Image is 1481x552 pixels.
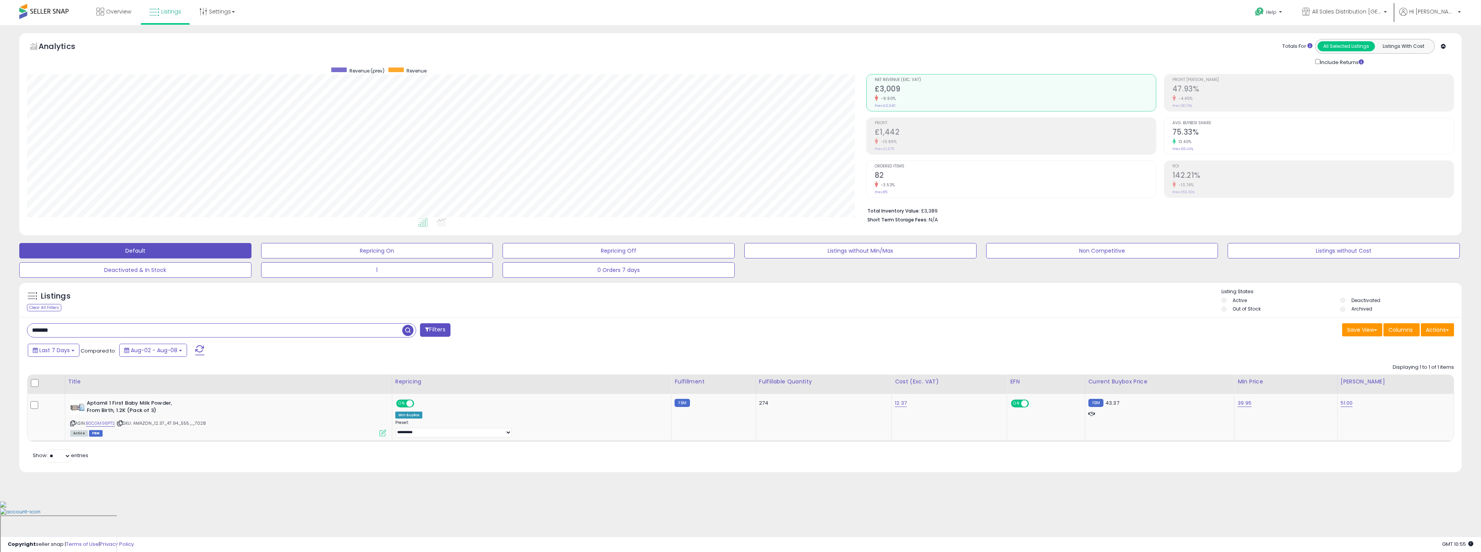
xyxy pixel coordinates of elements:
[1309,57,1373,66] div: Include Returns
[106,8,131,15] span: Overview
[986,243,1218,258] button: Non Competitive
[1342,323,1382,336] button: Save View
[867,206,1448,215] li: £3,389
[875,128,1156,138] h2: £1,442
[1176,96,1193,101] small: -4.45%
[1233,306,1261,312] label: Out of Stock
[87,400,180,416] b: Aptamil 1 First Baby Milk Powder, From Birth, 1.2K (Pack of 3)
[1282,43,1312,50] div: Totals For
[1351,306,1372,312] label: Archived
[875,121,1156,125] span: Profit
[875,147,894,151] small: Prev: £1,675
[1172,121,1454,125] span: Avg. Buybox Share
[261,243,493,258] button: Repricing On
[1255,7,1264,17] i: Get Help
[503,262,735,278] button: 0 Orders 7 days
[1010,378,1081,386] div: EFN
[19,243,251,258] button: Default
[759,400,886,407] div: 274
[1221,288,1461,295] p: Listing States:
[1172,84,1454,95] h2: 47.93%
[878,182,895,188] small: -3.53%
[1172,164,1454,169] span: ROI
[675,378,752,386] div: Fulfillment
[27,304,61,311] div: Clear All Filters
[131,346,177,354] span: Aug-02 - Aug-08
[1421,323,1454,336] button: Actions
[1088,399,1103,407] small: FBM
[116,420,206,426] span: | SKU: AMAZON_12.37_47.94_555__7028
[1383,323,1420,336] button: Columns
[89,430,103,437] span: FBM
[70,400,85,415] img: 4174M3yFVuL._SL40_.jpg
[1172,103,1192,108] small: Prev: 50.16%
[875,171,1156,181] h2: 82
[81,347,116,354] span: Compared to:
[1351,297,1380,304] label: Deactivated
[39,346,70,354] span: Last 7 Days
[119,344,187,357] button: Aug-02 - Aug-08
[1176,139,1192,145] small: 13.40%
[420,323,450,337] button: Filters
[407,68,427,74] span: Revenue
[86,420,115,427] a: B0CGM98PTS
[878,96,896,101] small: -9.90%
[875,84,1156,95] h2: £3,009
[1341,378,1451,386] div: [PERSON_NAME]
[878,139,897,145] small: -13.89%
[1249,1,1290,25] a: Help
[1312,8,1381,15] span: All Sales Distribution [GEOGRAPHIC_DATA]
[1388,326,1413,334] span: Columns
[1028,400,1040,407] span: OFF
[875,103,896,108] small: Prev: £3,340
[1238,378,1334,386] div: Min Price
[28,344,79,357] button: Last 7 Days
[1238,399,1252,407] a: 39.95
[929,216,938,223] span: N/A
[1375,41,1432,51] button: Listings With Cost
[1233,297,1247,304] label: Active
[1105,399,1119,407] span: 43.37
[1172,78,1454,82] span: Profit [PERSON_NAME]
[395,412,423,419] div: Win BuyBox
[1228,243,1460,258] button: Listings without Cost
[1088,378,1231,386] div: Current Buybox Price
[395,378,668,386] div: Repricing
[19,262,251,278] button: Deactivated & In Stock
[1317,41,1375,51] button: All Selected Listings
[1399,8,1461,25] a: Hi [PERSON_NAME]
[349,68,385,74] span: Revenue (prev)
[1172,128,1454,138] h2: 75.33%
[70,400,386,436] div: ASIN:
[1172,190,1194,194] small: Prev: 159.32%
[1266,9,1277,15] span: Help
[33,452,88,459] span: Show: entries
[1012,400,1022,407] span: ON
[867,208,920,214] b: Total Inventory Value:
[875,164,1156,169] span: Ordered Items
[1393,364,1454,371] div: Displaying 1 to 1 of 1 items
[1409,8,1456,15] span: Hi [PERSON_NAME]
[875,190,887,194] small: Prev: 85
[503,243,735,258] button: Repricing Off
[744,243,977,258] button: Listings without Min/Max
[70,430,88,437] span: All listings currently available for purchase on Amazon
[1172,171,1454,181] h2: 142.21%
[675,399,690,407] small: FBM
[261,262,493,278] button: 1
[895,399,907,407] a: 12.37
[161,8,181,15] span: Listings
[395,420,666,437] div: Preset:
[1341,399,1353,407] a: 51.00
[1176,182,1194,188] small: -10.74%
[895,378,1004,386] div: Cost (Exc. VAT)
[397,400,407,407] span: ON
[413,400,425,407] span: OFF
[759,378,888,386] div: Fulfillable Quantity
[41,291,71,302] h5: Listings
[68,378,389,386] div: Title
[39,41,90,54] h5: Analytics
[875,78,1156,82] span: Net Revenue (Exc. VAT)
[867,216,928,223] b: Short Term Storage Fees:
[1172,147,1193,151] small: Prev: 66.43%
